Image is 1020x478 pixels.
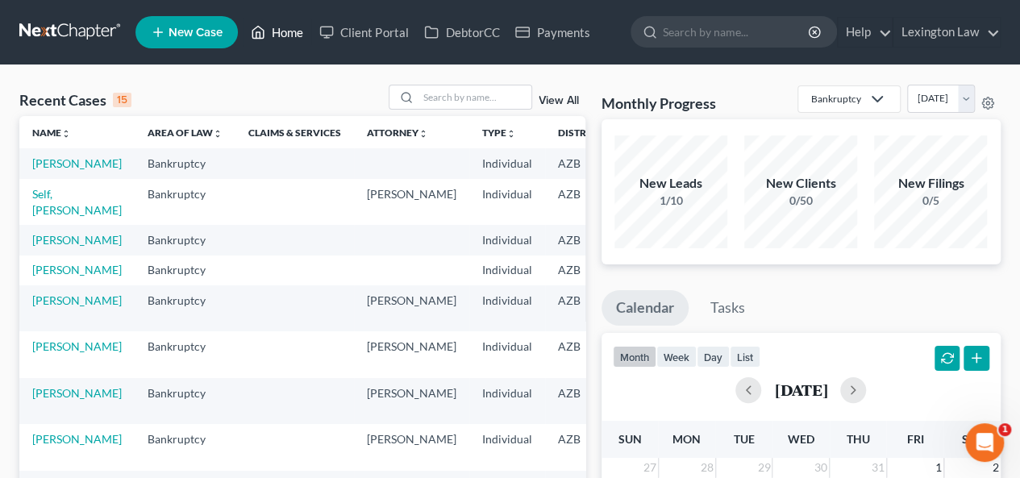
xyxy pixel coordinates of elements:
a: Payments [507,18,597,47]
span: 29 [756,458,772,477]
td: [PERSON_NAME] [354,331,469,377]
iframe: Intercom live chat [965,423,1004,462]
h2: [DATE] [774,381,827,398]
a: View All [539,95,579,106]
a: Self, [PERSON_NAME] [32,187,122,217]
a: [PERSON_NAME] [32,432,122,446]
div: 1/10 [614,193,727,209]
div: 0/5 [874,193,987,209]
span: 2 [991,458,1001,477]
span: 27 [642,458,658,477]
span: Wed [788,432,814,446]
a: [PERSON_NAME] [32,293,122,307]
td: Individual [469,256,545,285]
span: Thu [847,432,870,446]
a: [PERSON_NAME] [32,386,122,400]
div: 15 [113,93,131,107]
a: Calendar [602,290,689,326]
td: AZB [545,256,624,285]
td: AZB [545,148,624,178]
td: [PERSON_NAME] [354,285,469,331]
td: Bankruptcy [135,285,235,331]
span: 28 [699,458,715,477]
a: Help [838,18,892,47]
a: Lexington Law [893,18,1000,47]
div: Recent Cases [19,90,131,110]
td: [PERSON_NAME] [354,378,469,424]
td: [PERSON_NAME] [354,179,469,225]
td: Individual [469,225,545,255]
button: week [656,346,697,368]
span: Fri [906,432,923,446]
td: AZB [545,378,624,424]
td: [PERSON_NAME] [354,424,469,470]
td: Individual [469,424,545,470]
td: Bankruptcy [135,225,235,255]
a: [PERSON_NAME] [32,156,122,170]
a: Attorneyunfold_more [367,127,428,139]
th: Claims & Services [235,116,354,148]
a: Nameunfold_more [32,127,71,139]
div: New Leads [614,174,727,193]
td: Bankruptcy [135,424,235,470]
span: New Case [169,27,223,39]
a: [PERSON_NAME] [32,263,122,276]
div: Bankruptcy [811,92,861,106]
td: Bankruptcy [135,331,235,377]
h3: Monthly Progress [602,94,716,113]
a: DebtorCC [416,18,507,47]
td: AZB [545,331,624,377]
a: [PERSON_NAME] [32,233,122,247]
a: Typeunfold_more [482,127,516,139]
td: Individual [469,179,545,225]
i: unfold_more [418,129,428,139]
td: Bankruptcy [135,179,235,225]
a: Client Portal [311,18,416,47]
button: day [697,346,730,368]
td: AZB [545,424,624,470]
a: Area of Lawunfold_more [148,127,223,139]
a: Home [243,18,311,47]
i: unfold_more [213,129,223,139]
span: Sun [618,432,641,446]
i: unfold_more [506,129,516,139]
span: Mon [672,432,701,446]
div: 0/50 [744,193,857,209]
td: Bankruptcy [135,378,235,424]
span: Tue [733,432,754,446]
button: month [613,346,656,368]
input: Search by name... [663,17,810,47]
span: 1 [934,458,943,477]
span: 31 [870,458,886,477]
td: Individual [469,148,545,178]
input: Search by name... [418,85,531,109]
td: AZB [545,225,624,255]
span: Sat [962,432,982,446]
span: 1 [998,423,1011,436]
td: Individual [469,285,545,331]
i: unfold_more [61,129,71,139]
div: New Clients [744,174,857,193]
td: Individual [469,331,545,377]
td: AZB [545,179,624,225]
a: [PERSON_NAME] [32,339,122,353]
a: Tasks [696,290,760,326]
button: list [730,346,760,368]
td: Bankruptcy [135,148,235,178]
td: AZB [545,285,624,331]
a: Districtunfold_more [558,127,611,139]
span: 30 [813,458,829,477]
td: Individual [469,378,545,424]
div: New Filings [874,174,987,193]
td: Bankruptcy [135,256,235,285]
